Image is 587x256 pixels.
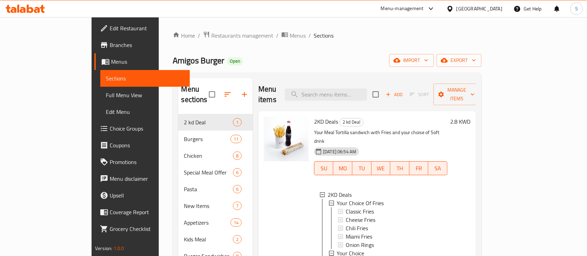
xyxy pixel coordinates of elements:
[383,89,405,100] span: Add item
[178,181,253,197] div: Pasta6
[94,187,190,204] a: Upsell
[100,103,190,120] a: Edit Menu
[203,31,273,40] a: Restaurants management
[575,5,578,13] span: S
[184,168,233,177] span: Special Meal Offer
[336,163,350,173] span: MO
[94,20,190,37] a: Edit Restaurant
[337,199,384,207] span: Your Choice Of Fries
[94,154,190,170] a: Promotions
[333,161,352,175] button: MO
[184,218,230,227] span: Appetizers
[442,56,476,65] span: export
[110,225,184,233] span: Grocery Checklist
[178,114,253,131] div: 2 kd Deal1
[181,84,209,105] h2: Menu sections
[437,54,482,67] button: export
[389,54,434,67] button: import
[110,191,184,200] span: Upsell
[346,232,372,241] span: Miami Fries
[178,147,253,164] div: Chicken8
[231,136,241,142] span: 11
[381,5,424,13] div: Menu-management
[173,31,481,40] nav: breadcrumb
[233,169,241,176] span: 6
[258,84,276,105] h2: Menu items
[114,244,124,253] span: 1.0.0
[314,128,447,146] p: Your Meal Tortilla sandwich with Fries and your choise of Soft drink
[184,202,233,210] span: New Items
[94,120,190,137] a: Choice Groups
[106,91,184,99] span: Full Menu View
[346,216,375,224] span: Cheese Fries
[355,163,369,173] span: TU
[110,41,184,49] span: Branches
[395,56,428,65] span: import
[110,124,184,133] span: Choice Groups
[433,84,480,105] button: Manage items
[178,164,253,181] div: Special Meal Offer6
[94,170,190,187] a: Menu disclaimer
[290,31,306,40] span: Menus
[383,89,405,100] button: Add
[233,168,242,177] div: items
[184,118,233,126] span: 2 kd Deal
[94,204,190,220] a: Coverage Report
[230,135,242,143] div: items
[173,53,224,68] span: Amigos Burger
[110,24,184,32] span: Edit Restaurant
[236,86,253,103] button: Add section
[100,87,190,103] a: Full Menu View
[178,131,253,147] div: Burgers11
[233,153,241,159] span: 8
[95,244,112,253] span: Version:
[314,161,333,175] button: SU
[230,218,242,227] div: items
[94,53,190,70] a: Menus
[439,86,475,103] span: Manage items
[346,224,368,232] span: Chili Fries
[346,207,374,216] span: Classic Fries
[276,31,279,40] li: /
[184,135,230,143] span: Burgers
[314,116,338,127] span: 2KD Deals
[233,235,242,243] div: items
[450,117,470,126] h6: 2.8 KWD
[233,202,242,210] div: items
[231,219,241,226] span: 14
[94,220,190,237] a: Grocery Checklist
[328,191,352,199] span: 2KD Deals
[308,31,311,40] li: /
[409,161,429,175] button: FR
[184,235,233,243] span: Kids Meal
[227,57,243,65] div: Open
[110,141,184,149] span: Coupons
[110,208,184,216] span: Coverage Report
[390,161,409,175] button: TH
[184,152,233,160] div: Chicken
[110,158,184,166] span: Promotions
[339,118,363,126] div: 2 kd Deal
[405,89,433,100] span: Select section first
[219,86,236,103] span: Sort sections
[198,31,200,40] li: /
[412,163,426,173] span: FR
[428,161,447,175] button: SA
[320,148,359,155] span: [DATE] 06:54 AM
[178,197,253,214] div: New Items7
[233,118,242,126] div: items
[184,185,233,193] span: Pasta
[233,152,242,160] div: items
[385,91,404,99] span: Add
[393,163,407,173] span: TH
[233,186,241,193] span: 6
[94,37,190,53] a: Branches
[233,119,241,126] span: 1
[110,174,184,183] span: Menu disclaimer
